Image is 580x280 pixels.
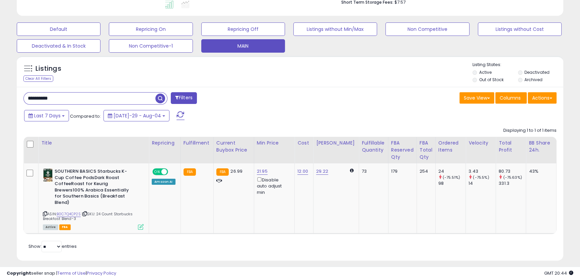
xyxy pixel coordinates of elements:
[43,224,58,230] span: All listings currently available for purchase on Amazon
[59,224,71,230] span: FBA
[152,179,175,185] div: Amazon AI
[297,168,308,175] a: 12.00
[391,168,412,174] div: 179
[184,168,196,176] small: FBA
[528,92,557,104] button: Actions
[34,112,61,119] span: Last 7 Days
[257,139,292,147] div: Min Price
[7,270,116,277] div: seller snap | |
[443,175,460,180] small: (-75.51%)
[109,22,193,36] button: Repricing On
[103,110,169,121] button: [DATE]-29 - Aug-04
[499,180,526,186] div: 331.3
[499,139,523,154] div: Total Profit
[500,95,521,101] span: Columns
[438,180,466,186] div: 98
[478,22,562,36] button: Listings without Cost
[293,22,377,36] button: Listings without Min/Max
[23,75,53,82] div: Clear All Filters
[316,139,356,147] div: [PERSON_NAME]
[257,176,289,195] div: Disable auto adjust min
[201,39,285,53] button: MAIN
[57,270,86,276] a: Terms of Use
[114,112,161,119] span: [DATE]-29 - Aug-04
[43,168,144,229] div: ASIN:
[529,139,554,154] div: BB Share 24h.
[7,270,31,276] strong: Copyright
[55,168,136,207] b: SOUTHERN BASICS Starbucks K-Cup Coffee PodsDark Roast CoffeeRoast for Keurig Brewers100% Arabica ...
[473,62,563,68] p: Listing States:
[524,69,550,75] label: Deactivated
[171,92,197,104] button: Filters
[35,64,61,73] h5: Listings
[109,39,193,53] button: Non Competitive-1
[495,92,527,104] button: Columns
[87,270,116,276] a: Privacy Policy
[420,139,433,161] div: FBA Total Qty
[41,139,146,147] div: Title
[544,270,573,276] span: 2025-08-12 20:44 GMT
[459,92,494,104] button: Save View
[316,168,328,175] a: 29.22
[257,168,268,175] a: 21.95
[529,168,551,174] div: 43%
[362,139,385,154] div: Fulfillable Quantity
[391,139,414,161] div: FBA Reserved Qty
[70,113,101,119] span: Compared to:
[17,22,100,36] button: Default
[468,180,496,186] div: 14
[479,77,503,82] label: Out of Stock
[468,168,496,174] div: 3.43
[230,168,242,174] span: 26.99
[201,22,285,36] button: Repricing Off
[216,168,229,176] small: FBA
[216,139,251,154] div: Current Buybox Price
[524,77,542,82] label: Archived
[473,175,489,180] small: (-75.5%)
[57,211,81,217] a: B0C7Q4CP2S
[153,169,161,175] span: ON
[503,127,557,134] div: Displaying 1 to 1 of 1 items
[297,139,310,147] div: Cost
[167,169,178,175] span: OFF
[385,22,469,36] button: Non Competitive
[24,110,69,121] button: Last 7 Days
[28,243,77,249] span: Show: entries
[499,168,526,174] div: 80.73
[468,139,493,147] div: Velocity
[43,168,53,182] img: 51AkNk2gj8L._SL40_.jpg
[17,39,100,53] button: Deactivated & In Stock
[43,211,133,221] span: | SKU: 24 Count Starbucks Breakfast Blend-3
[184,139,211,147] div: Fulfillment
[503,175,522,180] small: (-75.63%)
[362,168,383,174] div: 73
[438,139,463,154] div: Ordered Items
[152,139,177,147] div: Repricing
[479,69,491,75] label: Active
[438,168,466,174] div: 24
[420,168,430,174] div: 254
